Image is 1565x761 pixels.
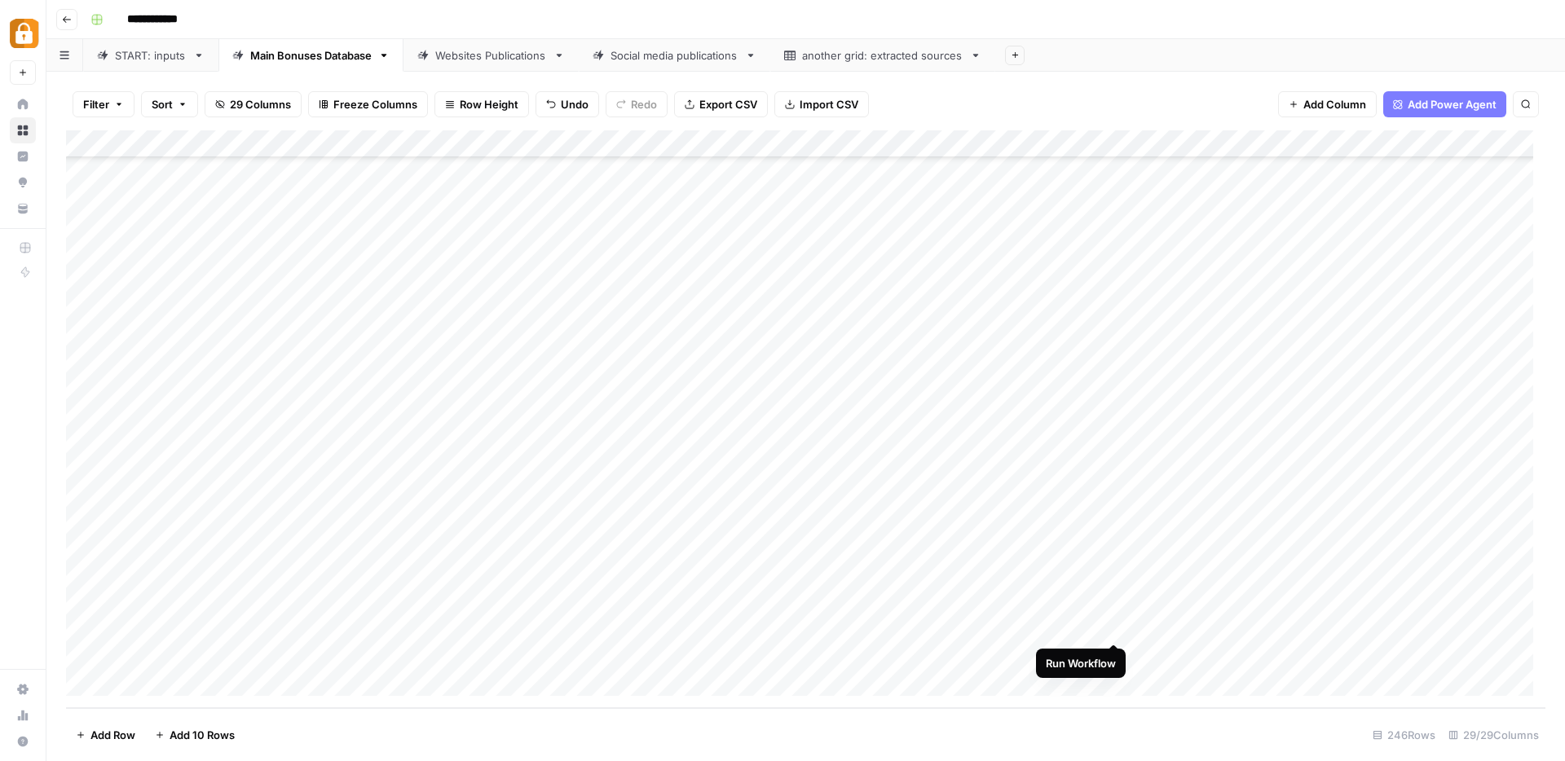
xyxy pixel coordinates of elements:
[218,39,403,72] a: Main Bonuses Database
[774,91,869,117] button: Import CSV
[1303,96,1366,112] span: Add Column
[145,722,245,748] button: Add 10 Rows
[800,96,858,112] span: Import CSV
[10,143,36,169] a: Insights
[152,96,173,112] span: Sort
[1366,722,1442,748] div: 246 Rows
[1442,722,1545,748] div: 29/29 Columns
[10,676,36,702] a: Settings
[10,13,36,54] button: Workspace: Adzz
[1383,91,1506,117] button: Add Power Agent
[230,96,291,112] span: 29 Columns
[1046,655,1116,671] div: Run Workflow
[10,19,39,48] img: Adzz Logo
[1278,91,1377,117] button: Add Column
[115,47,187,64] div: START: inputs
[205,91,302,117] button: 29 Columns
[90,727,135,743] span: Add Row
[579,39,770,72] a: Social media publications
[333,96,417,112] span: Freeze Columns
[435,47,547,64] div: Websites Publications
[66,722,145,748] button: Add Row
[83,96,109,112] span: Filter
[170,727,235,743] span: Add 10 Rows
[403,39,579,72] a: Websites Publications
[308,91,428,117] button: Freeze Columns
[141,91,198,117] button: Sort
[631,96,657,112] span: Redo
[10,91,36,117] a: Home
[611,47,738,64] div: Social media publications
[250,47,372,64] div: Main Bonuses Database
[536,91,599,117] button: Undo
[83,39,218,72] a: START: inputs
[10,196,36,222] a: Your Data
[10,702,36,728] a: Usage
[434,91,529,117] button: Row Height
[699,96,757,112] span: Export CSV
[802,47,963,64] div: another grid: extracted sources
[73,91,134,117] button: Filter
[561,96,589,112] span: Undo
[10,728,36,754] button: Help + Support
[606,91,668,117] button: Redo
[674,91,768,117] button: Export CSV
[1408,96,1497,112] span: Add Power Agent
[10,117,36,143] a: Browse
[770,39,995,72] a: another grid: extracted sources
[460,96,518,112] span: Row Height
[10,169,36,196] a: Opportunities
